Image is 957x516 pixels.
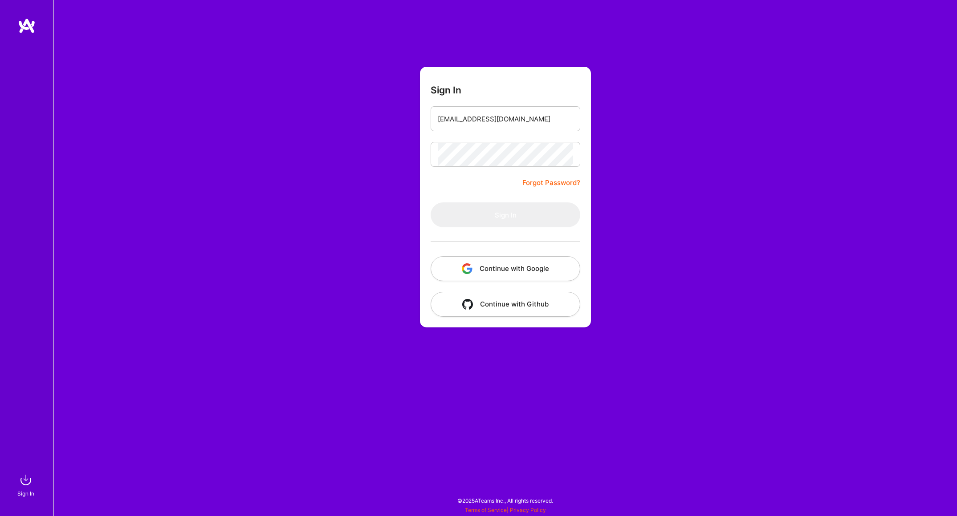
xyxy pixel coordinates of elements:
img: icon [462,299,473,310]
img: icon [462,263,472,274]
span: | [465,507,546,513]
img: logo [18,18,36,34]
a: sign inSign In [19,471,35,498]
div: © 2025 ATeams Inc., All rights reserved. [53,489,957,512]
a: Terms of Service [465,507,507,513]
img: sign in [17,471,35,489]
input: Email... [438,108,573,130]
button: Continue with Google [431,256,580,281]
a: Privacy Policy [510,507,546,513]
h3: Sign In [431,85,461,96]
button: Sign In [431,202,580,227]
a: Forgot Password? [522,177,580,188]
div: Sign In [17,489,34,498]
button: Continue with Github [431,292,580,317]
